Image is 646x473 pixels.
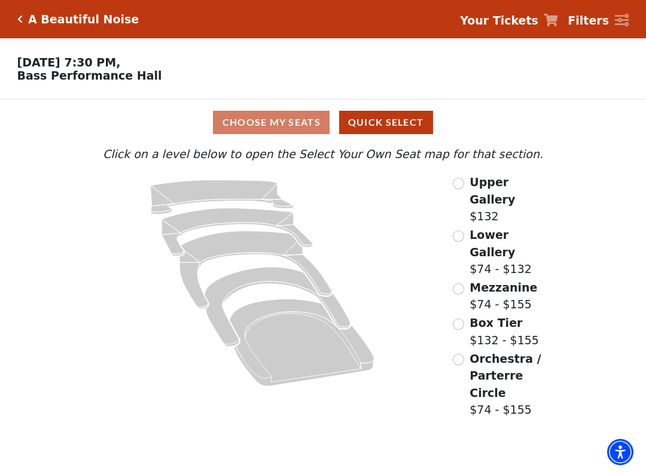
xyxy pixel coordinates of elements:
a: Your Tickets [460,12,558,29]
span: Mezzanine [470,281,537,294]
input: Lower Gallery$74 - $132 [453,231,464,242]
label: $132 - $155 [470,314,539,348]
input: Upper Gallery$132 [453,178,464,189]
label: $132 [470,174,557,225]
input: Orchestra / Parterre Circle$74 - $155 [453,354,464,365]
a: Filters [568,12,629,29]
a: Click here to go back to filters [17,15,23,23]
strong: Filters [568,14,609,27]
span: Lower Gallery [470,228,515,259]
h5: A Beautiful Noise [28,13,139,26]
div: Accessibility Menu [607,439,633,465]
label: $74 - $132 [470,226,557,278]
p: Click on a level below to open the Select Your Own Seat map for that section. [89,145,557,163]
label: $74 - $155 [470,279,537,313]
input: Mezzanine$74 - $155 [453,283,464,295]
input: Box Tier$132 - $155 [453,319,464,330]
span: Upper Gallery [470,175,515,206]
span: Orchestra / Parterre Circle [470,352,541,399]
span: Box Tier [470,316,522,329]
strong: Your Tickets [460,14,538,27]
path: Lower Gallery - Seats Available: 159 [161,208,312,256]
path: Upper Gallery - Seats Available: 163 [151,180,294,214]
button: Quick Select [339,111,433,134]
label: $74 - $155 [470,350,557,419]
path: Orchestra / Parterre Circle - Seats Available: 69 [230,299,374,386]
